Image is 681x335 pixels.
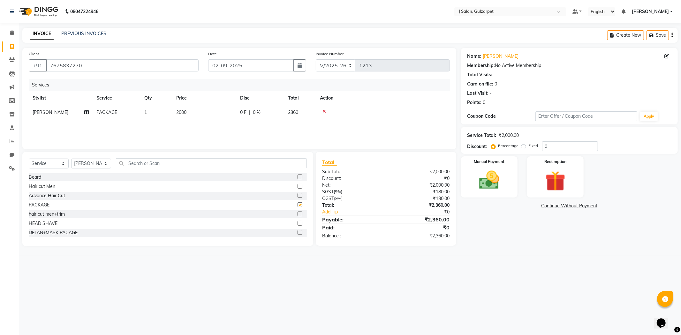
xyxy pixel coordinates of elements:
[483,53,519,60] a: [PERSON_NAME]
[29,220,57,227] div: HEAD SHAVE
[322,196,334,201] span: CGST
[467,71,493,78] div: Total Visits:
[208,51,217,57] label: Date
[544,159,566,165] label: Redemption
[386,168,455,175] div: ₹2,000.00
[317,202,386,209] div: Total:
[172,91,236,105] th: Price
[386,233,455,239] div: ₹2,360.00
[640,112,658,121] button: Apply
[467,90,489,97] div: Last Visit:
[29,202,49,208] div: PACKAGE
[335,196,341,201] span: 9%
[386,224,455,231] div: ₹0
[317,209,397,215] a: Add Tip
[46,59,199,71] input: Search by Name/Mobile/Email/Code
[33,109,68,115] span: [PERSON_NAME]
[467,132,496,139] div: Service Total:
[29,211,65,218] div: hair cut men+trim
[240,109,246,116] span: 0 F
[495,81,497,87] div: 0
[29,79,455,91] div: Services
[632,8,669,15] span: [PERSON_NAME]
[529,143,538,149] label: Fixed
[317,168,386,175] div: Sub Total:
[30,28,54,40] a: INVOICE
[467,143,487,150] div: Discount:
[316,51,344,57] label: Invoice Number
[386,175,455,182] div: ₹0
[317,175,386,182] div: Discount:
[498,143,519,149] label: Percentage
[467,53,482,60] div: Name:
[467,113,535,120] div: Coupon Code
[490,90,492,97] div: -
[317,195,386,202] div: ( )
[249,109,250,116] span: |
[61,31,106,36] a: PREVIOUS INVOICES
[140,91,172,105] th: Qty
[284,91,316,105] th: Total
[386,195,455,202] div: ₹180.00
[29,59,47,71] button: +91
[467,62,671,69] div: No Active Membership
[397,209,455,215] div: ₹0
[253,109,261,116] span: 0 %
[176,109,186,115] span: 2000
[29,51,39,57] label: Client
[317,224,386,231] div: Paid:
[317,189,386,195] div: ( )
[386,189,455,195] div: ₹180.00
[386,182,455,189] div: ₹2,000.00
[539,168,572,194] img: _gift.svg
[316,91,450,105] th: Action
[647,30,669,40] button: Save
[236,91,284,105] th: Disc
[70,3,98,20] b: 08047224946
[467,99,482,106] div: Points:
[96,109,117,115] span: PACKAGE
[483,99,486,106] div: 0
[335,189,341,194] span: 9%
[29,229,78,236] div: DETAN+MASK PACAGE
[317,182,386,189] div: Net:
[16,3,60,20] img: logo
[322,159,337,166] span: Total
[535,111,638,121] input: Enter Offer / Coupon Code
[29,183,55,190] div: Hair cut Men
[607,30,644,40] button: Create New
[29,91,93,105] th: Stylist
[473,168,506,192] img: _cash.svg
[467,81,494,87] div: Card on file:
[317,216,386,223] div: Payable:
[322,189,334,195] span: SGST
[93,91,140,105] th: Service
[29,174,41,181] div: Beard
[144,109,147,115] span: 1
[386,202,455,209] div: ₹2,360.00
[467,62,495,69] div: Membership:
[654,309,675,329] iframe: chat widget
[474,159,504,165] label: Manual Payment
[499,132,519,139] div: ₹2,000.00
[317,233,386,239] div: Balance :
[288,109,298,115] span: 2360
[116,158,307,168] input: Search or Scan
[29,192,65,199] div: Advance Hair Cut
[386,216,455,223] div: ₹2,360.00
[462,203,677,209] a: Continue Without Payment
